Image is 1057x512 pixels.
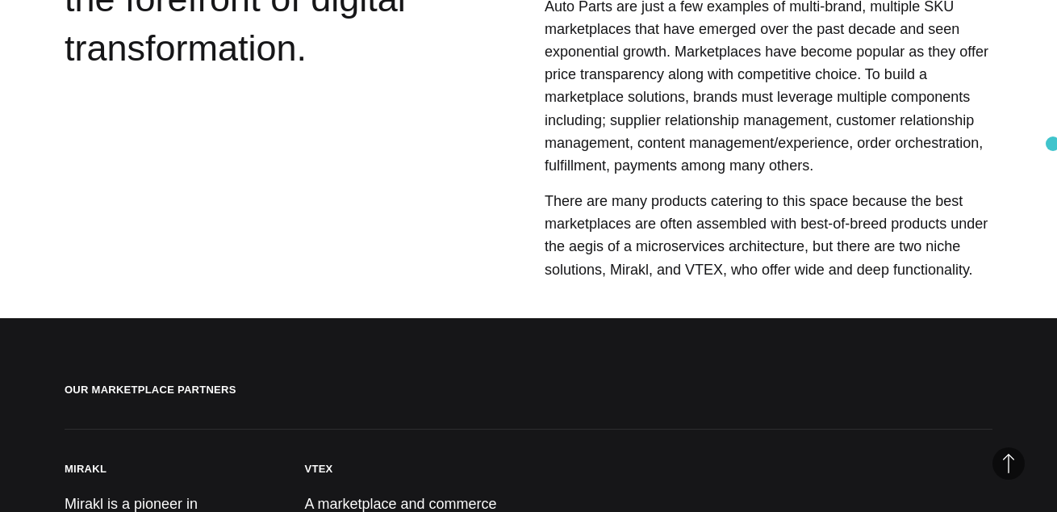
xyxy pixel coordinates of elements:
[305,462,333,476] h3: VTEX
[992,447,1025,480] button: Back to Top
[545,190,992,281] p: There are many products catering to this space because the best marketplaces are often assembled ...
[65,462,107,476] h3: Mirakl
[65,383,992,430] h2: Our Marketplace Partners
